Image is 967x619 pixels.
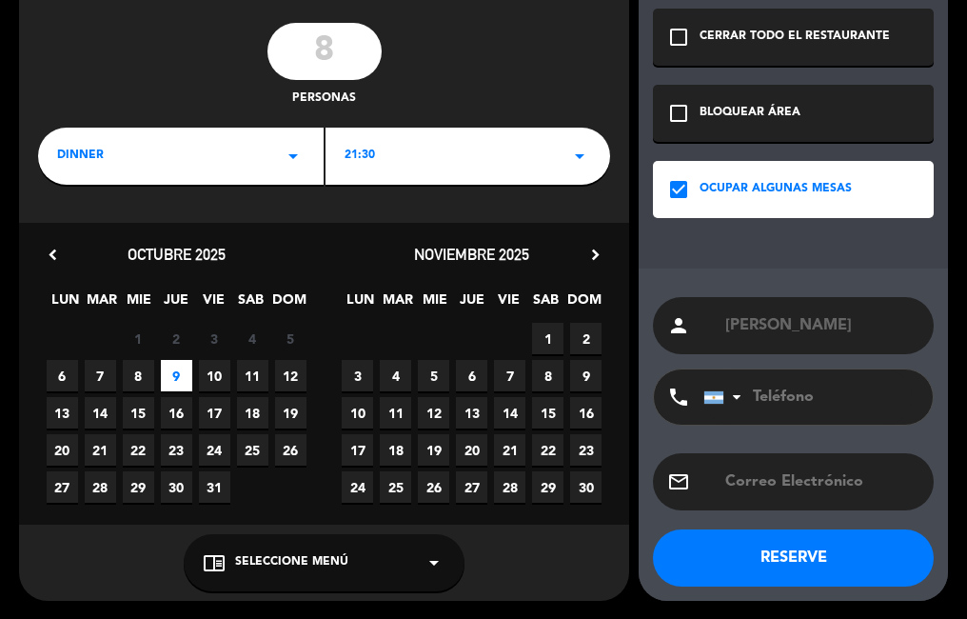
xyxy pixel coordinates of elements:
i: person [667,314,690,337]
span: 26 [275,434,306,466]
span: 8 [123,360,154,391]
span: 3 [342,360,373,391]
span: 29 [532,471,563,503]
span: 30 [570,471,602,503]
i: check_box_outline_blank [667,102,690,125]
i: email [667,470,690,493]
span: 5 [418,360,449,391]
i: phone [667,386,690,409]
span: 21:30 [345,147,375,166]
span: 6 [47,360,78,391]
span: 13 [456,397,487,429]
div: CERRAR TODO EL RESTAURANTE [700,28,890,47]
i: check_box [667,178,690,201]
span: 18 [237,397,268,429]
span: 7 [494,360,525,391]
span: 15 [123,397,154,429]
span: 17 [199,397,230,429]
span: 2 [161,323,192,354]
span: 29 [123,471,154,503]
span: 21 [494,434,525,466]
span: 12 [418,397,449,429]
span: LUN [345,289,376,320]
span: 16 [161,397,192,429]
span: 4 [237,323,268,354]
input: Correo Electrónico [723,469,919,495]
span: SAB [530,289,562,320]
span: MIE [124,289,155,320]
div: OCUPAR ALGUNAS MESAS [700,180,852,199]
i: arrow_drop_down [423,551,445,574]
span: 13 [47,397,78,429]
span: 11 [380,397,411,429]
span: VIE [493,289,524,320]
div: BLOQUEAR ÁREA [700,104,800,123]
span: 10 [342,397,373,429]
span: 23 [161,434,192,466]
span: 21 [85,434,116,466]
span: 28 [494,471,525,503]
span: 14 [494,397,525,429]
span: 20 [47,434,78,466]
span: 1 [123,323,154,354]
span: 5 [275,323,306,354]
span: SAB [235,289,266,320]
i: arrow_drop_down [568,145,591,168]
button: RESERVE [653,529,934,587]
span: 19 [275,397,306,429]
span: 25 [237,434,268,466]
span: dinner [57,147,104,166]
span: 25 [380,471,411,503]
input: Teléfono [703,369,913,425]
span: 22 [532,434,563,466]
span: VIE [198,289,229,320]
span: 18 [380,434,411,466]
div: Argentina: +54 [704,370,748,424]
i: chrome_reader_mode [203,551,226,574]
i: check_box_outline_blank [667,26,690,49]
span: 14 [85,397,116,429]
span: 24 [342,471,373,503]
span: MAR [382,289,413,320]
span: 28 [85,471,116,503]
span: 23 [570,434,602,466]
span: 17 [342,434,373,466]
span: octubre 2025 [128,245,226,264]
i: arrow_drop_down [282,145,305,168]
span: 22 [123,434,154,466]
i: chevron_left [43,245,63,265]
span: JUE [161,289,192,320]
span: 8 [532,360,563,391]
span: 27 [456,471,487,503]
span: 24 [199,434,230,466]
span: 30 [161,471,192,503]
span: 26 [418,471,449,503]
span: JUE [456,289,487,320]
span: 16 [570,397,602,429]
span: noviembre 2025 [414,245,529,264]
span: 4 [380,360,411,391]
span: 9 [570,360,602,391]
i: chevron_right [585,245,605,265]
span: DOM [272,289,304,320]
span: 11 [237,360,268,391]
span: 27 [47,471,78,503]
span: 1 [532,323,563,354]
span: 3 [199,323,230,354]
span: 15 [532,397,563,429]
span: MIE [419,289,450,320]
span: 9 [161,360,192,391]
span: 31 [199,471,230,503]
span: 19 [418,434,449,466]
span: DOM [567,289,599,320]
span: Seleccione Menú [235,553,348,572]
span: 6 [456,360,487,391]
span: 20 [456,434,487,466]
input: 0 [267,23,382,80]
input: Nombre [723,312,919,339]
span: 2 [570,323,602,354]
span: 10 [199,360,230,391]
span: 12 [275,360,306,391]
span: MAR [87,289,118,320]
span: 7 [85,360,116,391]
